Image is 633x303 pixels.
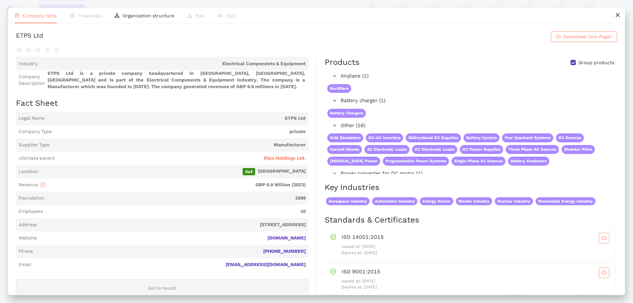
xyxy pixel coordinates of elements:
div: Airplane (1) [325,71,616,81]
span: Current Shunts [327,145,362,154]
span: safety-certificate [330,233,336,240]
span: Battery Emulators [508,157,549,166]
span: DC Sources [556,133,584,142]
span: Supplier Type [19,142,50,148]
span: Industry [19,61,38,67]
span: Power converter for DC motor (1) [341,170,614,178]
span: Group products [576,60,617,66]
span: Website [19,235,37,241]
div: Battery charger (1) [325,95,616,106]
span: DC-AC Inverters [366,133,403,142]
p: Issued at: [DATE] [342,278,609,284]
div: Power converter for DC motor (1) [325,168,616,179]
span: fund-view [70,13,75,18]
span: Battery Chargers [327,109,366,118]
span: close [615,12,620,18]
span: Etps Holdings Ltd. [264,155,306,162]
button: close [610,8,625,23]
div: Other (16) [325,120,616,131]
span: private [54,128,306,135]
span: Bidirectional DC Supplies [406,133,461,142]
span: star [44,47,51,54]
span: Other (16) [341,122,614,130]
span: apartment [115,13,119,18]
span: right [333,171,337,175]
span: Company Type [19,128,52,135]
span: Download One-Pager [564,33,612,40]
span: star [53,47,60,54]
span: ETPS Ltd is a private company headquartered in [GEOGRAPHIC_DATA], [GEOGRAPHIC_DATA], [GEOGRAPHIC_... [48,70,306,90]
span: star [25,47,32,54]
span: Rectifiers [327,84,351,93]
span: right [333,74,337,78]
h2: Key Industries [325,182,617,193]
span: right [333,123,337,127]
span: [GEOGRAPHIC_DATA] [41,168,306,175]
span: Three Phase AC Sources [506,145,559,154]
span: Four Quadrant Systems [502,133,553,142]
span: Marine Industry [456,197,492,206]
span: right [333,98,337,102]
div: Products [325,57,360,68]
span: AC Electronic Loads [365,145,409,154]
span: Grid Simulators [327,133,363,142]
span: Address [19,222,37,228]
span: Company Description [19,74,45,86]
span: ESG [226,13,235,18]
h2: Standards & Certificates [325,215,617,226]
span: Aa3 [243,168,255,175]
span: Electrical Components & Equipment [40,61,306,67]
span: cloud-download [599,235,609,241]
span: GBP 6.9 Million (2023) [48,182,306,188]
span: Employees [19,208,43,215]
span: star [35,47,41,54]
span: Foundation [19,195,45,202]
div: ISO 9001:2015 [342,267,609,278]
span: Organization structure [123,13,174,18]
span: [STREET_ADDRESS] [40,222,306,228]
span: DC Electronic Loads [412,145,457,154]
p: Issued at: [DATE] [342,243,609,250]
p: Expires at: [DATE] [342,250,609,256]
span: eye [218,13,223,18]
span: Airplane (1) [341,72,614,80]
button: cloud-downloadDownload One-Pager [551,31,617,42]
span: ETPS Ltd [47,115,306,122]
button: cloud-download [599,233,609,243]
span: Risk [195,13,205,18]
div: ISO 14001:2015 [342,233,609,243]
span: Location [19,168,38,175]
span: Manufacturer [52,142,306,148]
span: Email [19,261,31,268]
span: Aerospace Industry [326,197,369,206]
span: [MEDICAL_DATA] Power [327,157,380,166]
span: Automotive Industry [372,197,417,206]
span: Battery charger (1) [341,97,614,105]
span: Revenue [19,182,45,187]
span: star [16,47,23,54]
span: 10 [46,208,306,215]
span: Legal Name [19,115,45,122]
span: Phone [19,248,33,255]
span: info-circle [41,182,45,187]
span: Company facts [23,13,57,18]
span: safety-certificate [330,267,336,275]
button: cloud-download [599,267,609,278]
span: warning [187,13,192,18]
p: Expires at: [DATE] [342,284,609,290]
div: ETPS Ltd [16,31,43,42]
span: Renewable Energy Industry [536,197,595,206]
span: 1998 [47,195,306,202]
span: Ultimate parent [19,155,55,162]
span: Modular PSUs [562,145,595,154]
span: DC Power Supplies [460,145,503,154]
span: Financials [78,13,101,18]
span: Single Phase AC Sources [452,157,505,166]
h2: Fact Sheet [16,98,308,109]
span: cloud-download [599,270,609,275]
span: Programmable Power Systems [383,157,449,166]
span: Battery Cyclers [464,133,499,142]
span: Energy Sector [420,197,453,206]
span: cloud-download [556,34,561,40]
span: Nuclear Industry [495,197,533,206]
